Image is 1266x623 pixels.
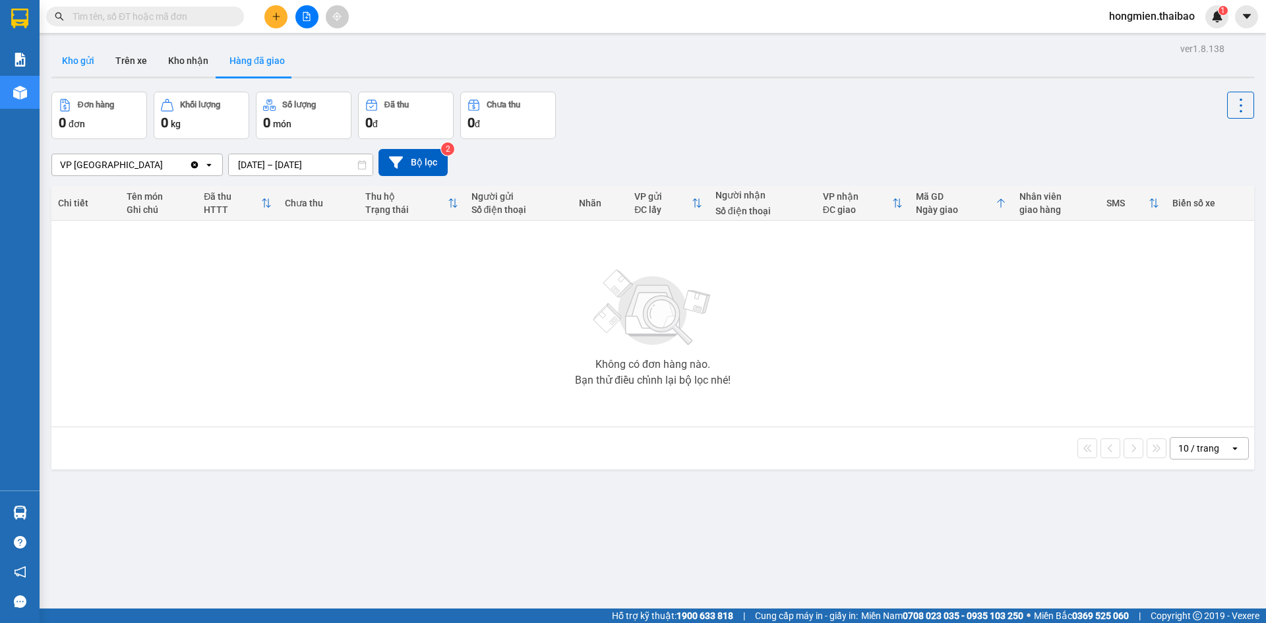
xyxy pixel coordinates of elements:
[471,204,566,215] div: Số điện thoại
[1193,611,1202,620] span: copyright
[1241,11,1253,22] span: caret-down
[204,204,261,215] div: HTTT
[1211,11,1223,22] img: icon-new-feature
[579,198,622,208] div: Nhãn
[189,160,200,170] svg: Clear value
[441,142,454,156] sup: 2
[51,45,105,76] button: Kho gửi
[164,158,166,171] input: Selected VP Sài Gòn.
[229,154,373,175] input: Select a date range.
[158,45,219,76] button: Kho nhận
[51,92,147,139] button: Đơn hàng0đơn
[1019,191,1093,202] div: Nhân viên
[378,149,448,176] button: Bộ lọc
[755,608,858,623] span: Cung cấp máy in - giấy in:
[59,115,66,131] span: 0
[285,198,352,208] div: Chưa thu
[823,204,892,215] div: ĐC giao
[1219,6,1228,15] sup: 1
[180,100,220,109] div: Khối lượng
[1072,610,1129,621] strong: 0369 525 060
[332,12,342,21] span: aim
[634,191,691,202] div: VP gửi
[1034,608,1129,623] span: Miền Bắc
[677,610,733,621] strong: 1900 633 818
[1230,443,1240,454] svg: open
[575,375,731,386] div: Bạn thử điều chỉnh lại bộ lọc nhé!
[471,191,566,202] div: Người gửi
[127,191,191,202] div: Tên món
[78,100,114,109] div: Đơn hàng
[154,92,249,139] button: Khối lượng0kg
[365,204,447,215] div: Trạng thái
[587,262,719,354] img: svg+xml;base64,PHN2ZyBjbGFzcz0ibGlzdC1wbHVnX19zdmciIHhtbG5zPSJodHRwOi8vd3d3LnczLm9yZy8yMDAwL3N2Zy...
[1235,5,1258,28] button: caret-down
[295,5,318,28] button: file-add
[475,119,480,129] span: đ
[282,100,316,109] div: Số lượng
[384,100,409,109] div: Đã thu
[628,186,708,221] th: Toggle SortBy
[161,115,168,131] span: 0
[595,359,710,370] div: Không có đơn hàng nào.
[58,198,113,208] div: Chi tiết
[715,190,810,200] div: Người nhận
[13,53,27,67] img: solution-icon
[60,158,163,171] div: VP [GEOGRAPHIC_DATA]
[460,92,556,139] button: Chưa thu0đ
[909,186,1013,221] th: Toggle SortBy
[273,119,291,129] span: món
[358,92,454,139] button: Đã thu0đ
[14,566,26,578] span: notification
[14,536,26,549] span: question-circle
[359,186,464,221] th: Toggle SortBy
[612,608,733,623] span: Hỗ trợ kỹ thuật:
[487,100,520,109] div: Chưa thu
[916,191,996,202] div: Mã GD
[264,5,287,28] button: plus
[14,595,26,608] span: message
[171,119,181,129] span: kg
[55,12,64,21] span: search
[263,115,270,131] span: 0
[916,204,996,215] div: Ngày giao
[11,9,28,28] img: logo-vxr
[1099,8,1205,24] span: hongmien.thaibao
[1019,204,1093,215] div: giao hàng
[816,186,909,221] th: Toggle SortBy
[105,45,158,76] button: Trên xe
[467,115,475,131] span: 0
[1180,42,1224,56] div: ver 1.8.138
[1178,442,1219,455] div: 10 / trang
[127,204,191,215] div: Ghi chú
[1139,608,1141,623] span: |
[1221,6,1225,15] span: 1
[634,204,691,215] div: ĐC lấy
[13,506,27,519] img: warehouse-icon
[204,160,214,170] svg: open
[302,12,311,21] span: file-add
[197,186,278,221] th: Toggle SortBy
[743,608,745,623] span: |
[365,191,447,202] div: Thu hộ
[326,5,349,28] button: aim
[715,206,810,216] div: Số điện thoại
[69,119,85,129] span: đơn
[13,86,27,100] img: warehouse-icon
[204,191,261,202] div: Đã thu
[903,610,1023,621] strong: 0708 023 035 - 0935 103 250
[365,115,373,131] span: 0
[1027,613,1031,618] span: ⚪️
[256,92,351,139] button: Số lượng0món
[823,191,892,202] div: VP nhận
[861,608,1023,623] span: Miền Nam
[272,12,281,21] span: plus
[373,119,378,129] span: đ
[1172,198,1248,208] div: Biển số xe
[1100,186,1166,221] th: Toggle SortBy
[219,45,295,76] button: Hàng đã giao
[73,9,228,24] input: Tìm tên, số ĐT hoặc mã đơn
[1106,198,1149,208] div: SMS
